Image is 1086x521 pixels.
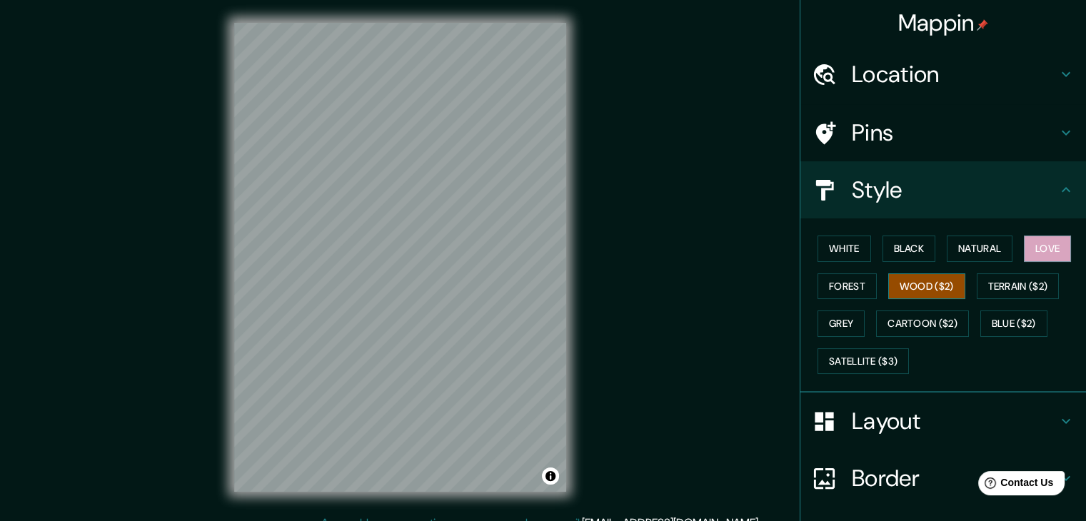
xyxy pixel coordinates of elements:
[947,236,1012,262] button: Natural
[977,273,1060,300] button: Terrain ($2)
[980,310,1047,337] button: Blue ($2)
[888,273,965,300] button: Wood ($2)
[800,104,1086,161] div: Pins
[1024,236,1071,262] button: Love
[234,23,566,492] canvas: Map
[852,60,1057,88] h4: Location
[852,464,1057,492] h4: Border
[818,310,865,337] button: Grey
[800,450,1086,507] div: Border
[876,310,969,337] button: Cartoon ($2)
[852,407,1057,435] h4: Layout
[977,19,988,31] img: pin-icon.png
[800,46,1086,103] div: Location
[959,465,1070,505] iframe: Help widget launcher
[800,161,1086,218] div: Style
[898,9,989,37] h4: Mappin
[852,118,1057,147] h4: Pins
[542,467,559,485] button: Toggle attribution
[852,176,1057,204] h4: Style
[883,236,936,262] button: Black
[818,236,871,262] button: White
[800,393,1086,450] div: Layout
[818,273,877,300] button: Forest
[818,348,909,375] button: Satellite ($3)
